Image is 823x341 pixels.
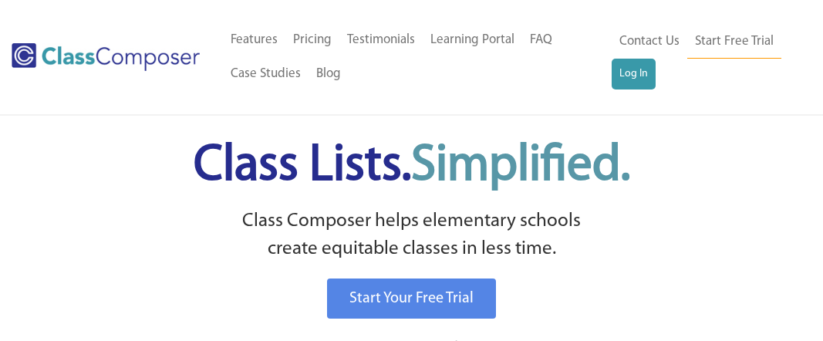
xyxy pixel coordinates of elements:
span: Start Your Free Trial [349,291,474,306]
a: Features [223,23,285,57]
a: Learning Portal [423,23,522,57]
a: Case Studies [223,57,309,91]
nav: Header Menu [223,23,612,91]
a: Start Free Trial [687,25,781,59]
a: Log In [612,59,656,89]
a: FAQ [522,23,560,57]
img: Class Composer [12,43,200,71]
span: Class Lists. [194,141,630,191]
a: Start Your Free Trial [327,279,496,319]
span: Simplified. [411,141,630,191]
a: Testimonials [339,23,423,57]
nav: Header Menu [612,25,800,89]
a: Pricing [285,23,339,57]
a: Blog [309,57,349,91]
p: Class Composer helps elementary schools create equitable classes in less time. [16,208,808,264]
a: Contact Us [612,25,687,59]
